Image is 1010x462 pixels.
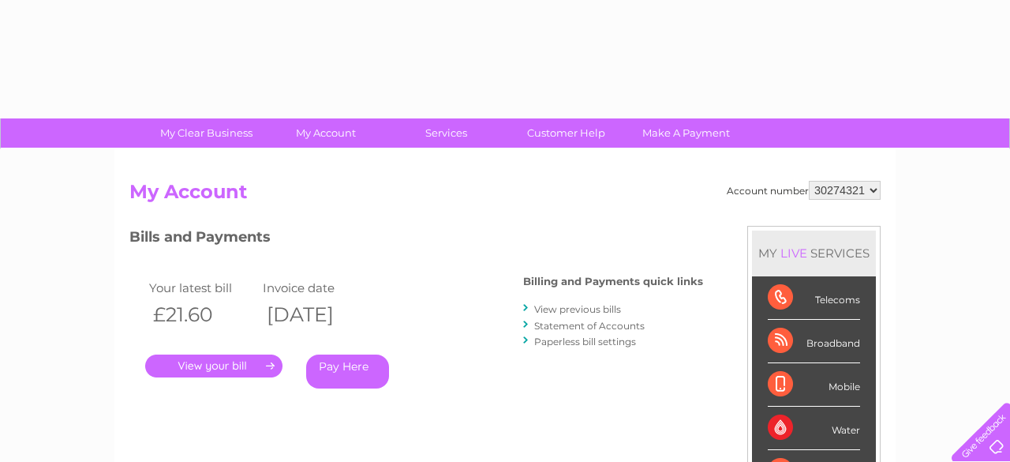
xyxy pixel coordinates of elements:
h2: My Account [129,181,881,211]
th: £21.60 [145,299,259,331]
a: Make A Payment [621,118,751,148]
div: Telecoms [768,276,860,320]
div: Account number [727,181,881,200]
div: Water [768,407,860,450]
div: MY SERVICES [752,231,876,276]
h4: Billing and Payments quick links [523,276,703,287]
a: Statement of Accounts [534,320,645,332]
a: Services [381,118,511,148]
div: Mobile [768,363,860,407]
div: Broadband [768,320,860,363]
h3: Bills and Payments [129,226,703,254]
a: Customer Help [501,118,631,148]
a: My Clear Business [141,118,271,148]
a: View previous bills [534,303,621,315]
td: Invoice date [259,277,372,299]
a: . [145,355,282,377]
a: Paperless bill settings [534,336,636,347]
div: LIVE [777,246,810,261]
a: My Account [261,118,391,148]
td: Your latest bill [145,277,259,299]
a: Pay Here [306,355,389,389]
th: [DATE] [259,299,372,331]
